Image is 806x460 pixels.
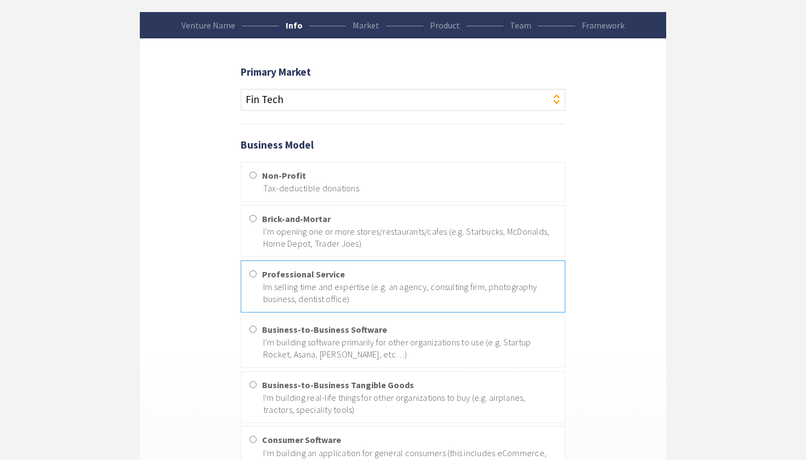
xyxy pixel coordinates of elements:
[353,21,379,30] div: Market
[263,391,557,416] p: I'm building real-life things for other organizations to buy (e.g. airplanes, tractors, specialit...
[582,21,625,30] div: Framework
[249,326,257,333] input: Business-to-Business SoftwareI’m building software primarily for other organizations to use (e.g....
[286,21,303,30] div: Info
[249,215,257,222] input: Brick-and-MortarI’m opening one or more stores/restaurants/cafes (e.g. Starbucks, McDonalds, Home...
[262,170,306,181] strong: Non-Profit
[263,225,557,250] p: I’m opening one or more stores/restaurants/cafes (e.g. Starbucks, McDonalds, Home Depot, Trader J...
[263,281,557,305] p: Im selling time and expertise (e.g. an agency, consulting firm, photography business, dentist off...
[249,172,257,179] input: Non-ProfitTax-deductible donations
[262,379,414,390] strong: Business-to-Business Tangible Goods
[263,336,557,361] p: I’m building software primarily for other organizations to use (e.g. Startup Rocket, Asana, [PERS...
[249,381,257,388] input: Business-to-Business Tangible GoodsI'm building real-life things for other organizations to buy (...
[263,182,557,194] p: Tax-deductible donations
[249,436,257,443] input: Consumer SoftwareI’m building an application for general consumers (this includes eCommerce, soci...
[262,269,345,280] strong: Professional Service
[262,213,331,224] strong: Brick-and-Mortar
[510,21,531,30] div: Team
[241,138,565,152] h2: Business Model
[262,434,341,445] strong: Consumer Software
[249,270,257,277] input: Professional ServiceIm selling time and expertise (e.g. an agency, consulting firm, photography b...
[262,324,387,335] strong: Business-to-Business Software
[241,65,565,79] h2: Primary Market
[430,21,460,30] div: Product
[181,21,235,30] div: Venture Name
